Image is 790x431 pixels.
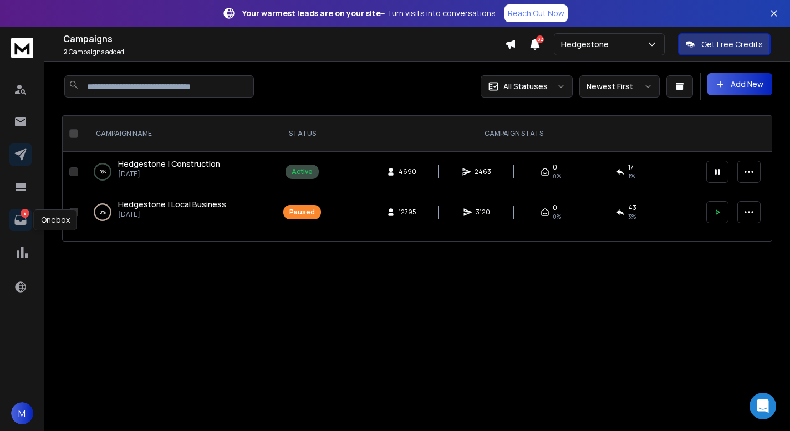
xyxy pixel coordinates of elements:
span: 0 [553,163,557,172]
span: 2463 [475,167,491,176]
p: 0 % [100,207,106,218]
p: 9 [21,209,29,218]
button: Get Free Credits [678,33,771,55]
span: 2 [63,47,68,57]
div: Open Intercom Messenger [750,393,776,419]
img: logo [11,38,33,58]
p: Campaigns added [63,48,505,57]
th: CAMPAIGN NAME [83,116,277,152]
a: Hedgestone | Local Business [118,199,226,210]
p: [DATE] [118,170,220,178]
span: 3120 [476,208,490,217]
span: 12795 [399,208,416,217]
div: Active [292,167,313,176]
span: 1 % [628,172,635,181]
span: 0 [553,203,557,212]
p: [DATE] [118,210,226,219]
button: M [11,402,33,424]
span: 43 [628,203,636,212]
span: Hedgestone | Construction [118,158,220,169]
th: STATUS [277,116,328,152]
p: 0 % [100,166,106,177]
p: Get Free Credits [701,39,763,50]
p: Hedgestone [561,39,613,50]
span: 0% [553,212,561,221]
strong: Your warmest leads are on your site [242,8,381,18]
span: 3 % [628,212,636,221]
a: Reach Out Now [504,4,568,22]
span: 0% [553,172,561,181]
div: Paused [289,208,315,217]
span: 4690 [399,167,416,176]
th: CAMPAIGN STATS [328,116,700,152]
span: 17 [628,163,634,172]
p: Reach Out Now [508,8,564,19]
a: Hedgestone | Construction [118,158,220,170]
button: Add New [707,73,772,95]
a: 9 [9,209,32,231]
span: 32 [536,35,544,43]
p: – Turn visits into conversations [242,8,496,19]
p: All Statuses [503,81,548,92]
td: 0%Hedgestone | Construction[DATE] [83,152,277,192]
td: 0%Hedgestone | Local Business[DATE] [83,192,277,233]
div: Onebox [34,209,77,230]
button: Newest First [579,75,660,98]
h1: Campaigns [63,32,505,45]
